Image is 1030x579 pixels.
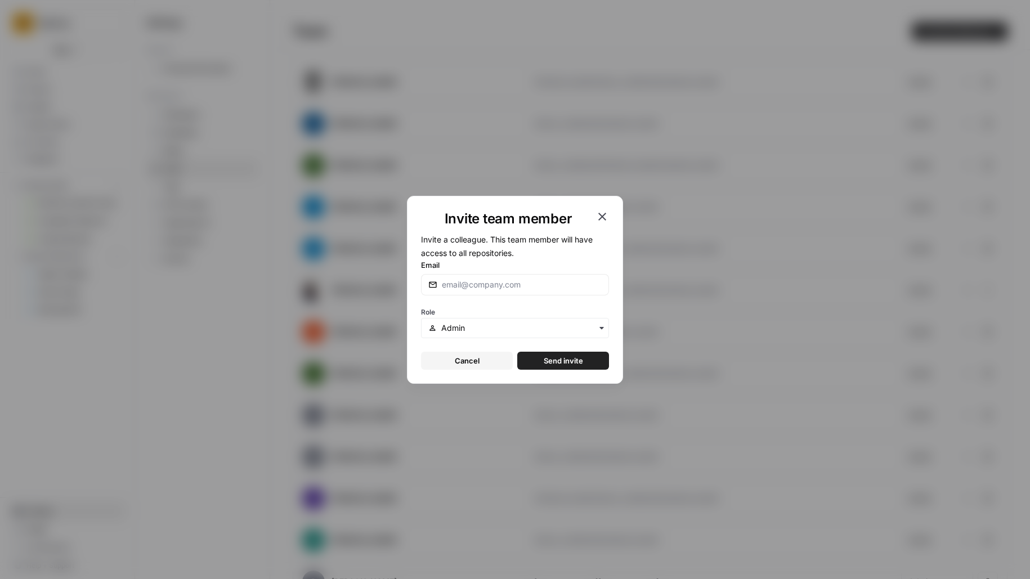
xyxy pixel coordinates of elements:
button: Cancel [421,352,513,370]
input: Admin [441,322,602,334]
h1: Invite team member [421,210,595,228]
span: Role [421,308,435,316]
span: Send invite [544,355,583,366]
button: Send invite [517,352,609,370]
label: Email [421,259,609,271]
input: email@company.com [442,279,602,290]
span: Invite a colleague. This team member will have access to all repositories. [421,235,593,258]
span: Cancel [455,355,480,366]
